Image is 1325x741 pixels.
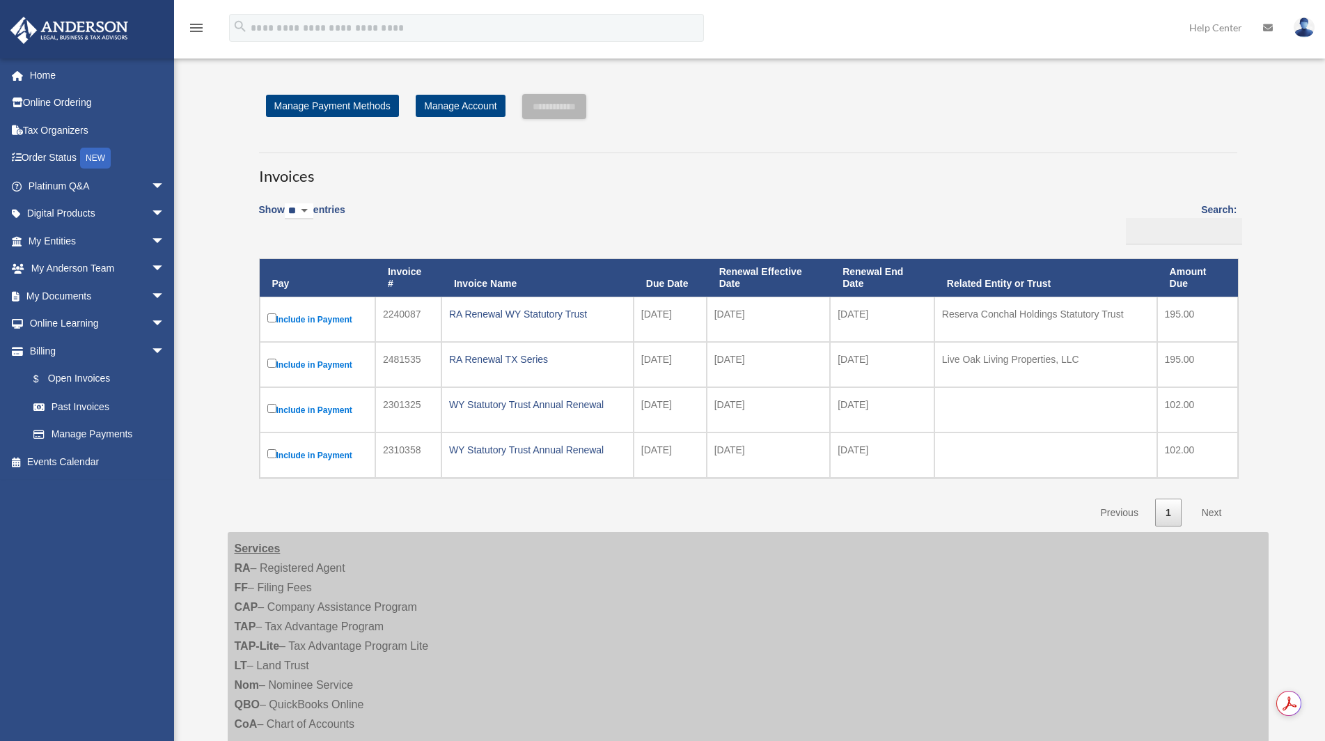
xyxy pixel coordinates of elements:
[10,89,186,117] a: Online Ordering
[1155,499,1182,527] a: 1
[266,95,399,117] a: Manage Payment Methods
[934,297,1157,342] td: Reserva Conchal Holdings Statutory Trust
[267,359,276,368] input: Include in Payment
[80,148,111,169] div: NEW
[830,387,934,432] td: [DATE]
[634,432,707,478] td: [DATE]
[375,387,441,432] td: 2301325
[19,393,179,421] a: Past Invoices
[830,432,934,478] td: [DATE]
[634,259,707,297] th: Due Date: activate to sort column ascending
[830,259,934,297] th: Renewal End Date: activate to sort column ascending
[41,370,48,388] span: $
[10,200,186,228] a: Digital Productsarrow_drop_down
[634,297,707,342] td: [DATE]
[235,660,247,671] strong: LT
[10,448,186,476] a: Events Calendar
[233,19,248,34] i: search
[6,17,132,44] img: Anderson Advisors Platinum Portal
[830,342,934,387] td: [DATE]
[1157,342,1238,387] td: 195.00
[934,259,1157,297] th: Related Entity or Trust: activate to sort column ascending
[1090,499,1148,527] a: Previous
[707,342,831,387] td: [DATE]
[634,387,707,432] td: [DATE]
[267,313,276,322] input: Include in Payment
[707,432,831,478] td: [DATE]
[1294,17,1315,38] img: User Pic
[449,304,626,324] div: RA Renewal WY Statutory Trust
[10,172,186,200] a: Platinum Q&Aarrow_drop_down
[267,356,368,373] label: Include in Payment
[375,342,441,387] td: 2481535
[449,350,626,369] div: RA Renewal TX Series
[267,404,276,413] input: Include in Payment
[1157,387,1238,432] td: 102.00
[235,582,249,593] strong: FF
[707,259,831,297] th: Renewal Effective Date: activate to sort column ascending
[235,679,260,691] strong: Nom
[441,259,634,297] th: Invoice Name: activate to sort column ascending
[10,61,186,89] a: Home
[10,227,186,255] a: My Entitiesarrow_drop_down
[830,297,934,342] td: [DATE]
[267,311,368,328] label: Include in Payment
[151,282,179,311] span: arrow_drop_down
[375,259,441,297] th: Invoice #: activate to sort column ascending
[151,172,179,201] span: arrow_drop_down
[1157,297,1238,342] td: 195.00
[375,297,441,342] td: 2240087
[1157,432,1238,478] td: 102.00
[1191,499,1232,527] a: Next
[188,24,205,36] a: menu
[10,255,186,283] a: My Anderson Teamarrow_drop_down
[449,395,626,414] div: WY Statutory Trust Annual Renewal
[267,449,276,458] input: Include in Payment
[267,401,368,419] label: Include in Payment
[10,282,186,310] a: My Documentsarrow_drop_down
[259,201,345,233] label: Show entries
[285,203,313,219] select: Showentries
[188,19,205,36] i: menu
[235,621,256,632] strong: TAP
[416,95,505,117] a: Manage Account
[151,255,179,283] span: arrow_drop_down
[151,310,179,338] span: arrow_drop_down
[634,342,707,387] td: [DATE]
[375,432,441,478] td: 2310358
[10,144,186,173] a: Order StatusNEW
[19,421,179,448] a: Manage Payments
[151,337,179,366] span: arrow_drop_down
[10,310,186,338] a: Online Learningarrow_drop_down
[449,440,626,460] div: WY Statutory Trust Annual Renewal
[235,601,258,613] strong: CAP
[267,446,368,464] label: Include in Payment
[151,200,179,228] span: arrow_drop_down
[151,227,179,256] span: arrow_drop_down
[260,259,375,297] th: Pay: activate to sort column descending
[235,562,251,574] strong: RA
[1121,201,1237,244] label: Search:
[259,153,1237,187] h3: Invoices
[19,365,172,393] a: $Open Invoices
[235,718,258,730] strong: CoA
[1126,218,1242,244] input: Search:
[934,342,1157,387] td: Live Oak Living Properties, LLC
[1157,259,1238,297] th: Amount Due: activate to sort column ascending
[235,640,280,652] strong: TAP-Lite
[10,337,179,365] a: Billingarrow_drop_down
[707,387,831,432] td: [DATE]
[10,116,186,144] a: Tax Organizers
[235,699,260,710] strong: QBO
[707,297,831,342] td: [DATE]
[235,543,281,554] strong: Services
